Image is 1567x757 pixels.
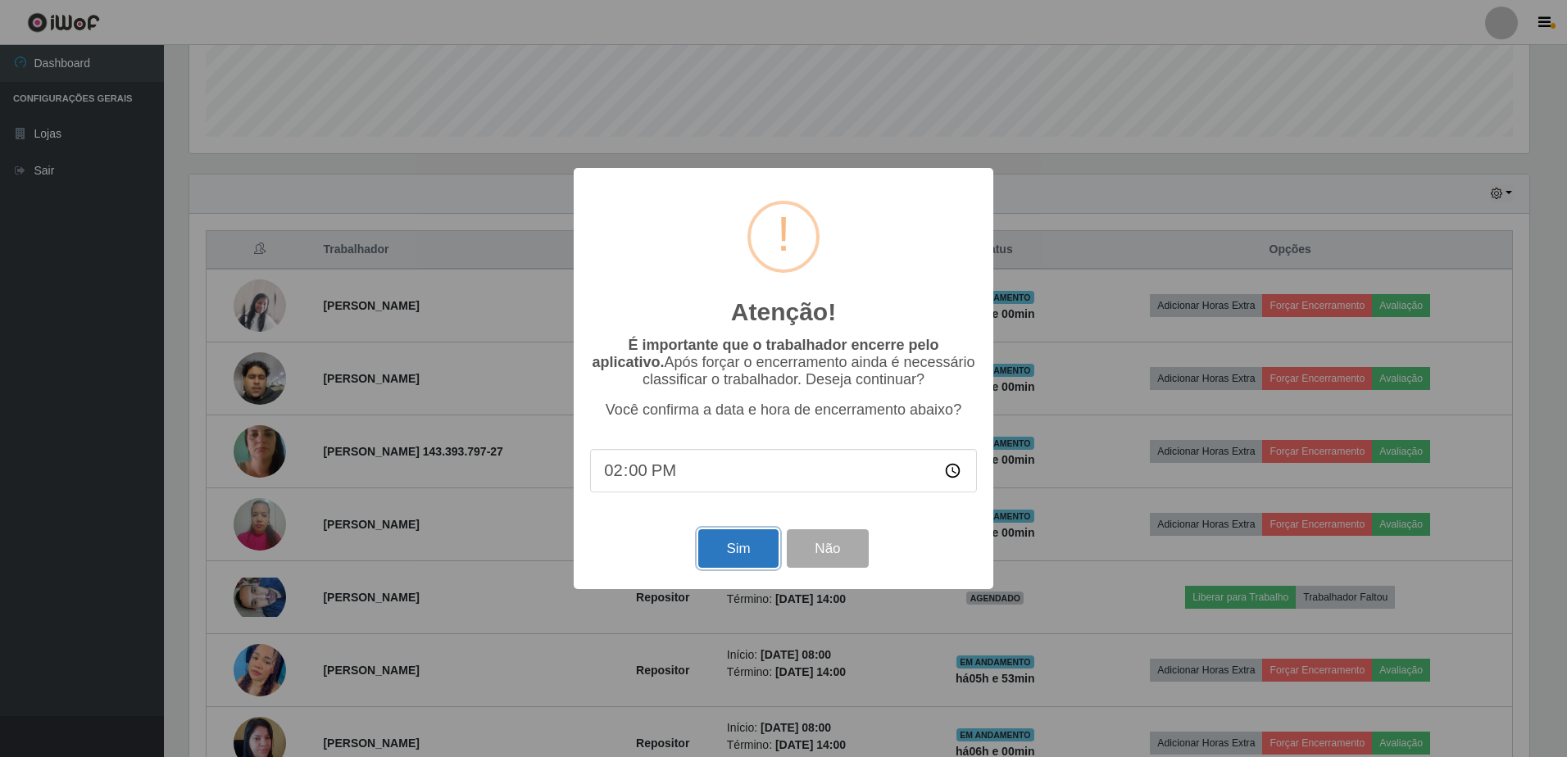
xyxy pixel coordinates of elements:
button: Sim [698,529,778,568]
p: Você confirma a data e hora de encerramento abaixo? [590,401,977,419]
button: Não [787,529,868,568]
p: Após forçar o encerramento ainda é necessário classificar o trabalhador. Deseja continuar? [590,337,977,388]
b: É importante que o trabalhador encerre pelo aplicativo. [592,337,938,370]
h2: Atenção! [731,297,836,327]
